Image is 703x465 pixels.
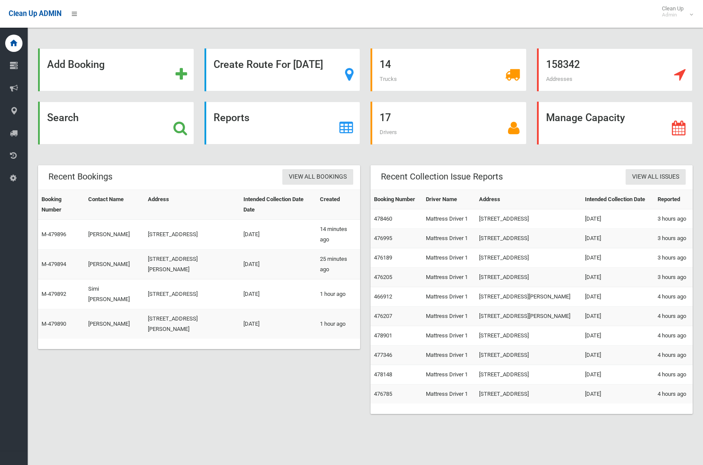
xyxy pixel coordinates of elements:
td: [STREET_ADDRESS][PERSON_NAME] [476,307,582,326]
td: [DATE] [582,229,654,248]
th: Intended Collection Date Date [240,190,316,220]
td: [DATE] [240,309,316,339]
td: Mattress Driver 1 [422,346,475,365]
td: 1 hour ago [316,309,360,339]
a: M-479894 [42,261,66,267]
td: [STREET_ADDRESS] [476,385,582,404]
th: Booking Number [371,190,422,209]
header: Recent Bookings [38,168,123,185]
td: [STREET_ADDRESS] [476,248,582,268]
td: Mattress Driver 1 [422,229,475,248]
td: [DATE] [240,279,316,309]
td: 3 hours ago [654,268,693,287]
th: Created [316,190,360,220]
strong: Search [47,112,79,124]
td: [STREET_ADDRESS] [476,346,582,365]
td: 3 hours ago [654,209,693,229]
a: 14 Trucks [371,48,527,91]
td: [DATE] [240,220,316,250]
td: 4 hours ago [654,287,693,307]
td: [STREET_ADDRESS] [476,209,582,229]
td: [DATE] [582,287,654,307]
td: 3 hours ago [654,248,693,268]
th: Address [144,190,240,220]
strong: Reports [214,112,249,124]
td: [STREET_ADDRESS][PERSON_NAME] [144,250,240,279]
td: [PERSON_NAME] [85,309,144,339]
td: [DATE] [582,346,654,365]
strong: 14 [380,58,391,71]
a: 478901 [374,332,392,339]
span: Trucks [380,76,397,82]
td: 14 minutes ago [316,220,360,250]
td: [STREET_ADDRESS] [144,279,240,309]
td: 4 hours ago [654,346,693,365]
td: Simi [PERSON_NAME] [85,279,144,309]
a: View All Issues [626,169,686,185]
td: [STREET_ADDRESS][PERSON_NAME] [144,309,240,339]
a: 476785 [374,391,392,397]
a: M-479890 [42,321,66,327]
a: M-479892 [42,291,66,297]
td: [DATE] [582,248,654,268]
header: Recent Collection Issue Reports [371,168,513,185]
a: View All Bookings [282,169,353,185]
td: Mattress Driver 1 [422,365,475,385]
a: 478460 [374,215,392,222]
a: 477346 [374,352,392,358]
td: 4 hours ago [654,326,693,346]
th: Contact Name [85,190,144,220]
a: Search [38,102,194,144]
a: Manage Capacity [537,102,693,144]
td: [DATE] [240,250,316,279]
td: Mattress Driver 1 [422,268,475,287]
a: Add Booking [38,48,194,91]
td: Mattress Driver 1 [422,248,475,268]
strong: Create Route For [DATE] [214,58,323,71]
td: Mattress Driver 1 [422,385,475,404]
td: Mattress Driver 1 [422,326,475,346]
td: [DATE] [582,385,654,404]
td: Mattress Driver 1 [422,307,475,326]
td: [STREET_ADDRESS] [144,220,240,250]
td: 25 minutes ago [316,250,360,279]
td: [STREET_ADDRESS][PERSON_NAME] [476,287,582,307]
td: 4 hours ago [654,365,693,385]
td: [DATE] [582,365,654,385]
th: Booking Number [38,190,85,220]
span: Clean Up [658,5,692,18]
a: Create Route For [DATE] [205,48,361,91]
strong: 158342 [546,58,580,71]
small: Admin [662,12,684,18]
td: 1 hour ago [316,279,360,309]
a: 476995 [374,235,392,241]
th: Reported [654,190,693,209]
th: Address [476,190,582,209]
a: 17 Drivers [371,102,527,144]
a: Reports [205,102,361,144]
td: [DATE] [582,268,654,287]
td: [STREET_ADDRESS] [476,229,582,248]
td: 3 hours ago [654,229,693,248]
span: Drivers [380,129,397,135]
td: Mattress Driver 1 [422,287,475,307]
td: Mattress Driver 1 [422,209,475,229]
td: [DATE] [582,326,654,346]
td: 4 hours ago [654,385,693,404]
td: 4 hours ago [654,307,693,326]
a: 466912 [374,293,392,300]
td: [DATE] [582,209,654,229]
a: 476207 [374,313,392,319]
td: [PERSON_NAME] [85,220,144,250]
strong: Add Booking [47,58,105,71]
td: [STREET_ADDRESS] [476,326,582,346]
a: 158342 Addresses [537,48,693,91]
strong: Manage Capacity [546,112,625,124]
a: 478148 [374,371,392,378]
span: Clean Up ADMIN [9,10,61,18]
span: Addresses [546,76,572,82]
td: [STREET_ADDRESS] [476,268,582,287]
td: [PERSON_NAME] [85,250,144,279]
td: [STREET_ADDRESS] [476,365,582,385]
td: [DATE] [582,307,654,326]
